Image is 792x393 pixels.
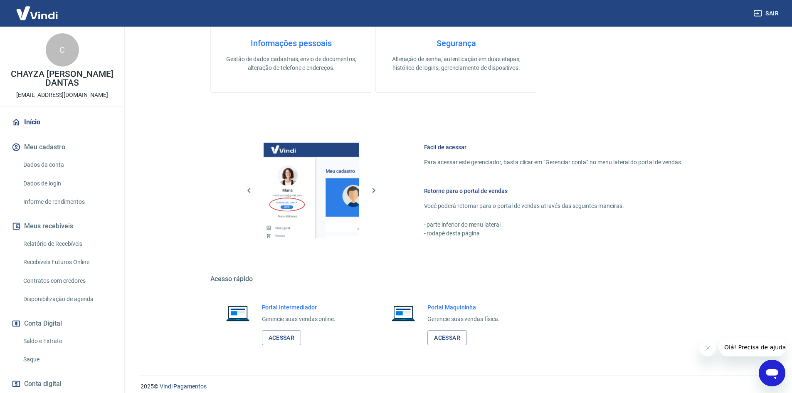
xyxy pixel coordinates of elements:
[10,113,114,131] a: Início
[424,158,683,167] p: Para acessar este gerenciador, basta clicar em “Gerenciar conta” no menu lateral do portal de ven...
[424,202,683,210] p: Você poderá retornar para o portal de vendas através das seguintes maneiras:
[262,315,336,324] p: Gerencie suas vendas online.
[20,156,114,173] a: Dados da conta
[20,351,114,368] a: Saque
[160,383,207,390] a: Vindi Pagamentos
[699,340,716,356] iframe: Fechar mensagem
[424,187,683,195] h6: Retorne para o portal de vendas
[10,217,114,235] button: Meus recebíveis
[224,55,358,72] p: Gestão de dados cadastrais, envio de documentos, alteração de telefone e endereços.
[224,38,358,48] h4: Informações pessoais
[46,33,79,67] div: C
[20,272,114,289] a: Contratos com credores
[759,360,785,386] iframe: Botão para abrir a janela de mensagens
[264,143,359,238] img: Imagem da dashboard mostrando o botão de gerenciar conta na sidebar no lado esquerdo
[10,314,114,333] button: Conta Digital
[389,55,523,72] p: Alteração de senha, autenticação em duas etapas, histórico de logins, gerenciamento de dispositivos.
[20,291,114,308] a: Disponibilização de agenda
[389,38,523,48] h4: Segurança
[10,375,114,393] a: Conta digital
[10,0,64,26] img: Vindi
[7,70,118,87] p: CHAYZA [PERSON_NAME] DANTAS
[386,303,421,323] img: Imagem de um notebook aberto
[220,303,255,323] img: Imagem de um notebook aberto
[427,303,500,311] h6: Portal Maquininha
[427,330,467,346] a: Acessar
[424,229,683,238] p: - rodapé desta página
[20,333,114,350] a: Saldo e Extrato
[20,254,114,271] a: Recebíveis Futuros Online
[719,338,785,356] iframe: Mensagem da empresa
[20,235,114,252] a: Relatório de Recebíveis
[20,193,114,210] a: Informe de rendimentos
[5,6,70,12] span: Olá! Precisa de ajuda?
[16,91,108,99] p: [EMAIL_ADDRESS][DOMAIN_NAME]
[424,220,683,229] p: - parte inferior do menu lateral
[752,6,782,21] button: Sair
[427,315,500,324] p: Gerencie suas vendas física.
[24,378,62,390] span: Conta digital
[20,175,114,192] a: Dados de login
[424,143,683,151] h6: Fácil de acessar
[10,138,114,156] button: Meu cadastro
[262,330,301,346] a: Acessar
[262,303,336,311] h6: Portal Intermediador
[141,382,772,391] p: 2025 ©
[210,275,703,283] h5: Acesso rápido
